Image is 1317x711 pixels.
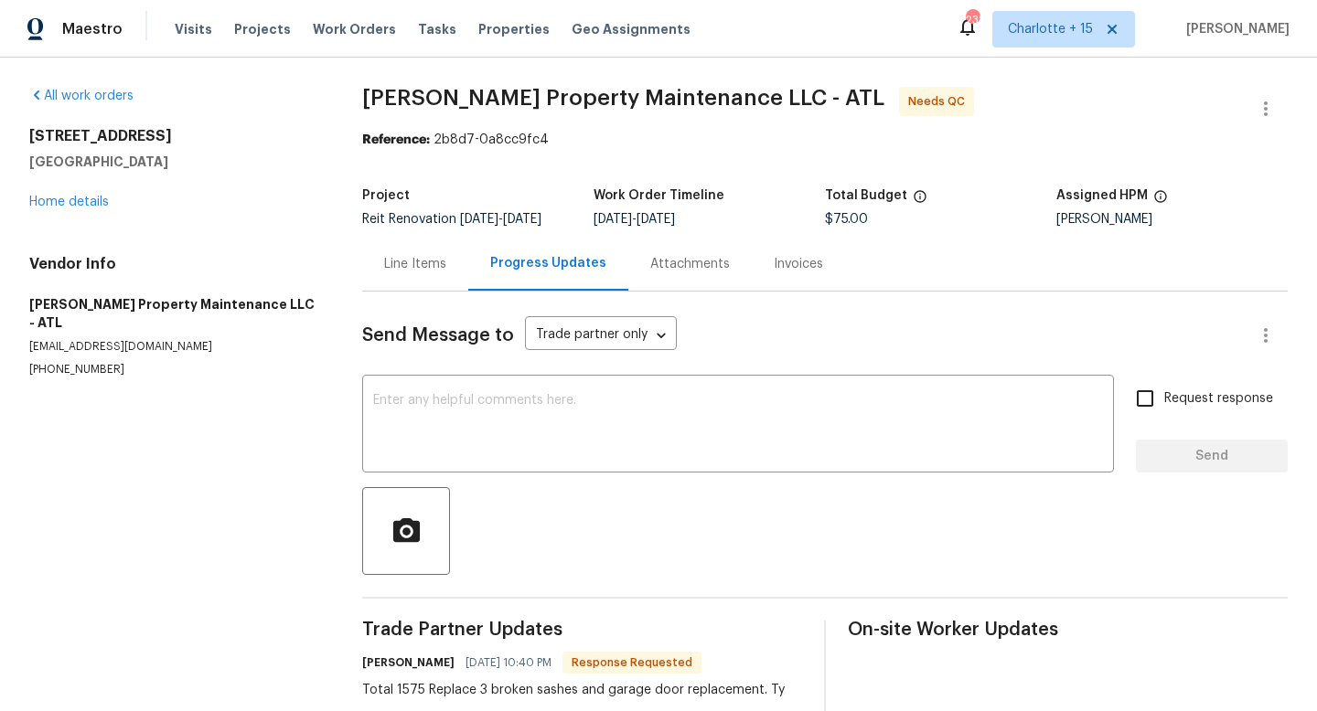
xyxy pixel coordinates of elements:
h4: Vendor Info [29,255,318,273]
h5: [GEOGRAPHIC_DATA] [29,153,318,171]
div: Invoices [774,255,823,273]
span: Tasks [418,23,456,36]
h6: [PERSON_NAME] [362,653,455,672]
span: Geo Assignments [572,20,691,38]
span: Needs QC [908,92,972,111]
div: Attachments [650,255,730,273]
a: All work orders [29,90,134,102]
h5: [PERSON_NAME] Property Maintenance LLC - ATL [29,295,318,332]
p: [PHONE_NUMBER] [29,362,318,377]
span: Response Requested [564,653,700,672]
b: Reference: [362,133,430,146]
div: Progress Updates [490,254,606,272]
span: [DATE] [637,213,675,226]
span: [PERSON_NAME] [1179,20,1290,38]
span: Request response [1164,389,1273,409]
h2: [STREET_ADDRESS] [29,127,318,145]
span: Properties [478,20,550,38]
h5: Total Budget [825,189,907,202]
span: - [594,213,675,226]
span: Charlotte + 15 [1008,20,1093,38]
span: Trade Partner Updates [362,621,802,639]
span: [DATE] 10:40 PM [466,653,551,672]
span: [DATE] [594,213,632,226]
span: Projects [234,20,291,38]
span: The total cost of line items that have been proposed by Opendoor. This sum includes line items th... [913,189,927,213]
h5: Project [362,189,410,202]
span: [DATE] [503,213,541,226]
h5: Assigned HPM [1056,189,1148,202]
span: The hpm assigned to this work order. [1153,189,1168,213]
span: Send Message to [362,326,514,345]
span: Reit Renovation [362,213,541,226]
div: [PERSON_NAME] [1056,213,1288,226]
span: Maestro [62,20,123,38]
span: [PERSON_NAME] Property Maintenance LLC - ATL [362,87,884,109]
span: [DATE] [460,213,498,226]
h5: Work Order Timeline [594,189,724,202]
div: 2b8d7-0a8cc9fc4 [362,131,1288,149]
p: [EMAIL_ADDRESS][DOMAIN_NAME] [29,339,318,355]
div: Trade partner only [525,321,677,351]
span: - [460,213,541,226]
span: Work Orders [313,20,396,38]
a: Home details [29,196,109,208]
span: On-site Worker Updates [848,621,1288,639]
div: 238 [966,11,979,29]
div: Total 1575 Replace 3 broken sashes and garage door replacement. Ty [362,681,785,699]
span: Visits [175,20,212,38]
div: Line Items [384,255,446,273]
span: $75.00 [825,213,868,226]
